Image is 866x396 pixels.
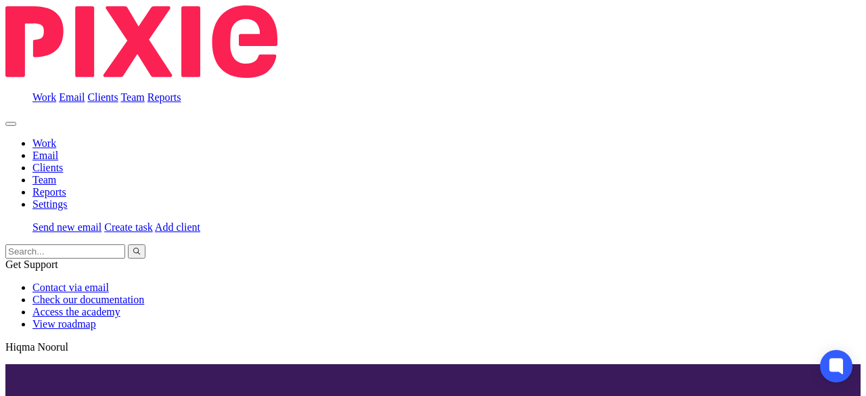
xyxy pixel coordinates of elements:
[32,306,120,317] a: Access the academy
[32,150,58,161] a: Email
[32,137,56,149] a: Work
[32,162,63,173] a: Clients
[5,341,861,353] p: Hiqma Noorul
[32,318,96,330] a: View roadmap
[87,91,118,103] a: Clients
[32,174,56,185] a: Team
[147,91,181,103] a: Reports
[120,91,144,103] a: Team
[128,244,145,259] button: Search
[32,294,144,305] a: Check our documentation
[155,221,200,233] a: Add client
[59,91,85,103] a: Email
[5,5,277,78] img: Pixie
[32,186,66,198] a: Reports
[32,198,68,210] a: Settings
[5,259,58,270] span: Get Support
[5,244,125,259] input: Search
[32,282,109,293] a: Contact via email
[32,221,101,233] a: Send new email
[104,221,153,233] a: Create task
[32,91,56,103] a: Work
